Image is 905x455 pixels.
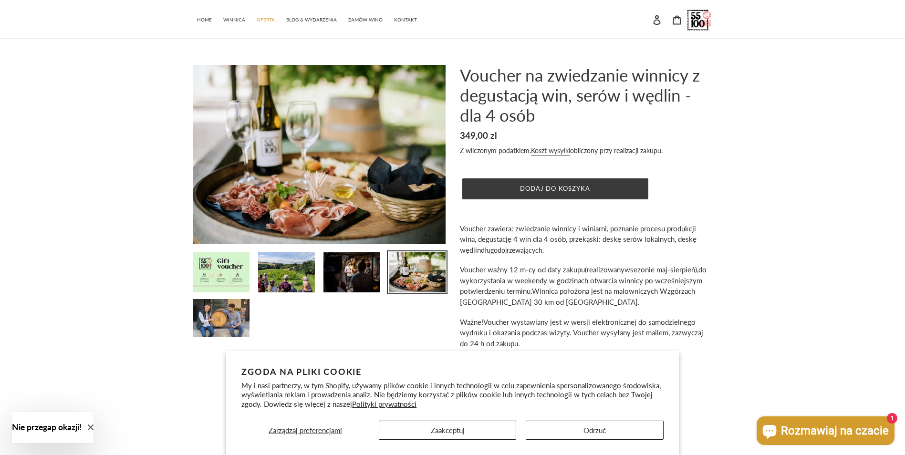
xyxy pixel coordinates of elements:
[192,298,250,338] img: Załaduj obraz do przeglądarki galerii, Voucher na zwiedzanie winnicy z degustacją win, serów i wę...
[269,426,342,434] span: Zarządzaj preferencjami
[286,17,337,23] span: BLOG & WYDARZENIA
[352,400,416,408] a: Polityki prywatności
[460,223,713,256] p: Voucher zawiera: zwiedzanie winnicy i winiarni, poznanie procesu produkcji wina, degustację 4 win...
[257,251,316,293] img: Załaduj obraz do przeglądarki galerii, Voucher na zwiedzanie winnicy z degustacją win, serów i wę...
[241,381,664,409] p: My i nasi partnerzy, w tym Shopify, używamy plików cookie i innych technologii w celu zapewnienia...
[531,146,570,155] a: Koszt wysyłki
[343,12,387,26] a: ZAMÓW WINO
[241,366,664,377] h2: Zgoda na pliki cookie
[526,421,663,440] button: Odrzuć
[481,246,544,254] span: długodojrzewających.
[462,178,648,199] button: Dodaj do koszyka
[348,17,383,23] span: ZAMÓW WINO
[281,12,342,26] a: BLOG & WYDARZENIA
[322,251,381,293] img: Załaduj obraz do przeglądarki galerii, Voucher na zwiedzanie winnicy z degustacją win, serów i wę...
[192,12,217,26] a: HOME
[460,287,695,306] span: Winnica położona jest na malowniczych Wzgórzach [GEOGRAPHIC_DATA] 30 km od [GEOGRAPHIC_DATA].
[388,251,447,293] img: Załaduj obraz do przeglądarki galerii, Voucher na zwiedzanie winnicy z degustacją win, serów i wę...
[223,17,245,23] span: WINNICA
[257,17,275,23] span: OFERTA
[460,318,483,326] span: Ważne!
[460,265,707,306] span: do wykorzystania w weekendy w godzinach otwarcia winnicy po wcześniejszym potwierdzeniu terminu.
[624,265,630,274] span: w
[460,264,713,307] p: sezonie maj-sierpień),
[252,12,280,26] a: OFERTA
[394,17,417,23] span: KONTAKT
[460,130,497,141] span: 349,00 zl
[241,421,369,440] button: Zarządzaj preferencjami
[218,12,250,26] a: WINNICA
[520,185,590,192] span: Dodaj do koszyka
[754,416,897,447] inbox-online-store-chat: Czat w sklepie online Shopify
[389,12,422,26] a: KONTAKT
[460,318,703,348] span: Voucher wystawiany jest w wersji elektronicznej do samodzielnego wydruku i okazania podczas wizyt...
[193,413,713,424] h2: Może Ci się spodobać również
[192,251,250,293] img: Załaduj obraz do przeglądarki galerii, Voucher na zwiedzanie winnicy z degustacją win, serów i wę...
[460,265,585,274] span: Voucher ważny 12 m-cy od daty zakupu
[460,65,713,125] h1: Voucher na zwiedzanie winnicy z degustacją win, serów i wędlin - dla 4 osób
[460,145,713,155] div: Z wliczonym podatkiem. obliczony przy realizacji zakupu.
[585,265,624,274] span: (realizowany
[379,421,516,440] button: Zaakceptuj
[197,17,212,23] span: HOME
